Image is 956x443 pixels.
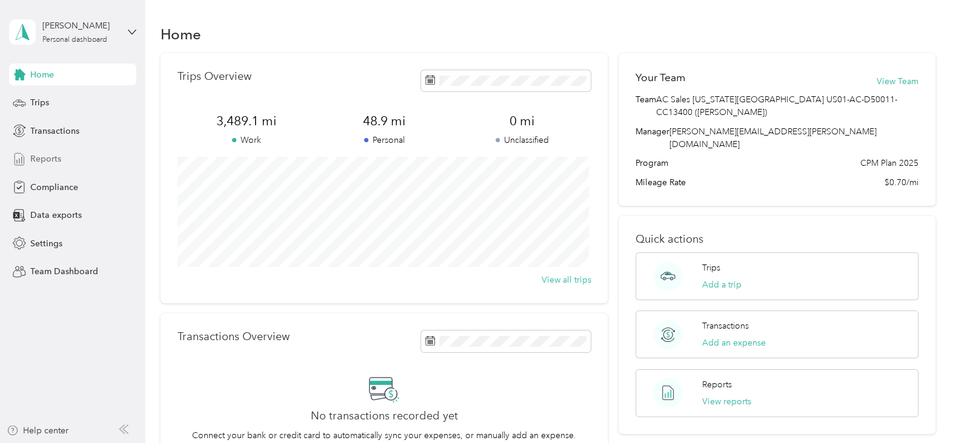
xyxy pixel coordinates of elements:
[192,429,576,442] p: Connect your bank or credit card to automatically sync your expenses, or manually add an expense.
[541,274,591,286] button: View all trips
[315,134,453,146] p: Personal
[30,237,62,250] span: Settings
[636,176,686,189] span: Mileage Rate
[636,233,918,246] p: Quick actions
[702,261,720,274] p: Trips
[30,96,49,109] span: Trips
[888,375,956,443] iframe: Everlance-gr Chat Button Frame
[178,70,251,83] p: Trips Overview
[636,70,685,85] h2: Your Team
[178,330,290,343] p: Transactions Overview
[885,176,918,189] span: $0.70/mi
[702,336,765,349] button: Add an expense
[30,153,61,165] span: Reports
[30,181,78,194] span: Compliance
[30,265,98,278] span: Team Dashboard
[636,93,656,119] span: Team
[636,125,669,151] span: Manager
[636,157,668,169] span: Program
[7,424,68,437] button: Help center
[30,209,82,221] span: Data exports
[178,113,316,130] span: 3,489.1 mi
[178,134,316,146] p: Work
[702,278,741,291] button: Add a trip
[315,113,453,130] span: 48.9 mi
[453,113,591,130] span: 0 mi
[30,125,79,137] span: Transactions
[453,134,591,146] p: Unclassified
[702,320,748,332] p: Transactions
[702,395,751,408] button: View reports
[656,93,918,119] span: AC Sales [US_STATE][GEOGRAPHIC_DATA] US01-AC-D50011-CC13400 ([PERSON_NAME])
[42,19,118,32] div: [PERSON_NAME]
[311,410,458,422] h2: No transactions recorded yet
[702,378,731,391] p: Reports
[30,68,54,81] span: Home
[42,36,107,44] div: Personal dashboard
[860,157,918,169] span: CPM Plan 2025
[161,28,201,41] h1: Home
[877,75,918,88] button: View Team
[669,126,877,149] span: [PERSON_NAME][EMAIL_ADDRESS][PERSON_NAME][DOMAIN_NAME]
